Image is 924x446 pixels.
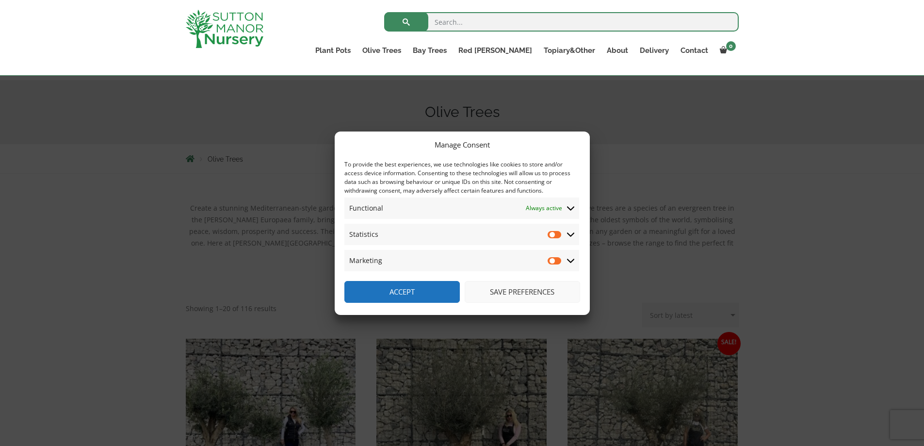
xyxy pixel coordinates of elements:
a: About [601,44,634,57]
summary: Marketing [344,250,579,271]
summary: Statistics [344,224,579,245]
img: logo [186,10,263,48]
span: Marketing [349,255,382,266]
a: Olive Trees [357,44,407,57]
a: Delivery [634,44,675,57]
span: Statistics [349,229,378,240]
a: Bay Trees [407,44,453,57]
a: Red [PERSON_NAME] [453,44,538,57]
a: Topiary&Other [538,44,601,57]
span: Always active [526,202,562,214]
button: Accept [344,281,460,303]
span: 0 [726,41,736,51]
span: Functional [349,202,383,214]
a: Contact [675,44,714,57]
button: Save preferences [465,281,580,303]
summary: Functional Always active [344,198,579,219]
input: Search... [384,12,739,32]
div: To provide the best experiences, we use technologies like cookies to store and/or access device i... [344,160,579,195]
a: 0 [714,44,739,57]
div: Manage Consent [435,139,490,150]
a: Plant Pots [309,44,357,57]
